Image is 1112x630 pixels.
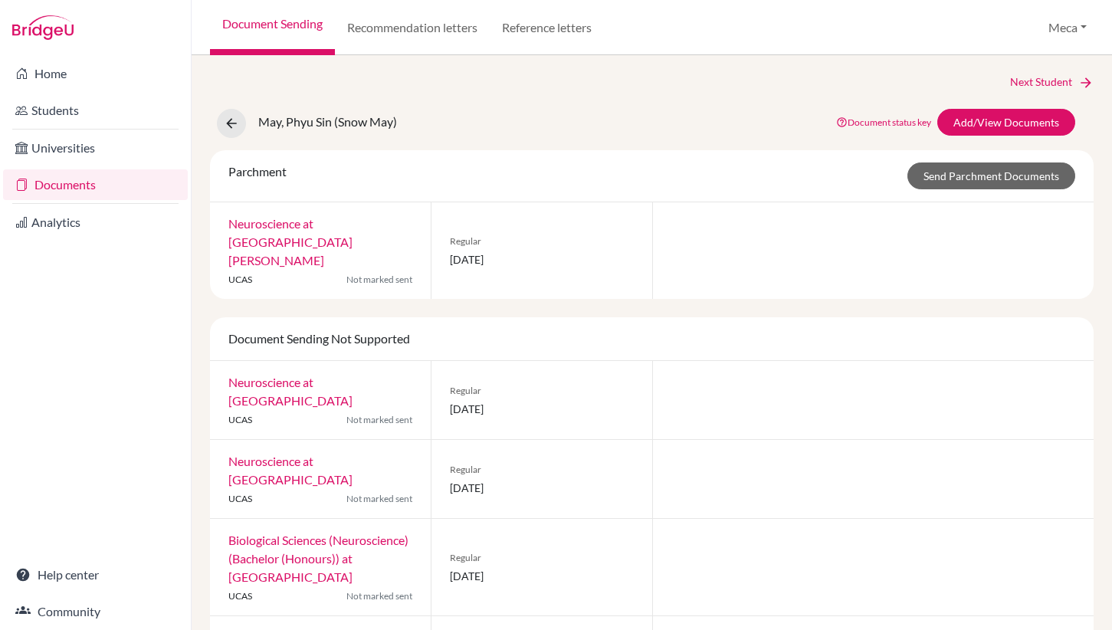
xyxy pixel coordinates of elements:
a: Community [3,596,188,627]
span: Not marked sent [346,589,412,603]
a: Documents [3,169,188,200]
a: Neuroscience at [GEOGRAPHIC_DATA] [228,375,353,408]
button: Meca [1041,13,1094,42]
a: Neuroscience at [GEOGRAPHIC_DATA][PERSON_NAME] [228,216,353,267]
a: Neuroscience at [GEOGRAPHIC_DATA] [228,454,353,487]
span: May, Phyu Sin (Snow May) [258,114,397,129]
a: Students [3,95,188,126]
span: UCAS [228,590,252,602]
span: [DATE] [450,568,633,584]
span: Not marked sent [346,492,412,506]
span: UCAS [228,414,252,425]
span: [DATE] [450,251,633,267]
span: Regular [450,384,633,398]
span: Not marked sent [346,273,412,287]
span: UCAS [228,493,252,504]
a: Home [3,58,188,89]
a: Biological Sciences (Neuroscience) (Bachelor (Honours)) at [GEOGRAPHIC_DATA] [228,533,408,584]
a: Add/View Documents [937,109,1075,136]
span: Regular [450,235,633,248]
span: Document Sending Not Supported [228,331,410,346]
span: UCAS [228,274,252,285]
a: Next Student [1010,74,1094,90]
a: Document status key [836,116,931,128]
span: Regular [450,551,633,565]
span: Regular [450,463,633,477]
a: Analytics [3,207,188,238]
span: [DATE] [450,480,633,496]
span: Not marked sent [346,413,412,427]
a: Help center [3,559,188,590]
a: Universities [3,133,188,163]
a: Send Parchment Documents [907,162,1075,189]
span: Parchment [228,164,287,179]
img: Bridge-U [12,15,74,40]
span: [DATE] [450,401,633,417]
